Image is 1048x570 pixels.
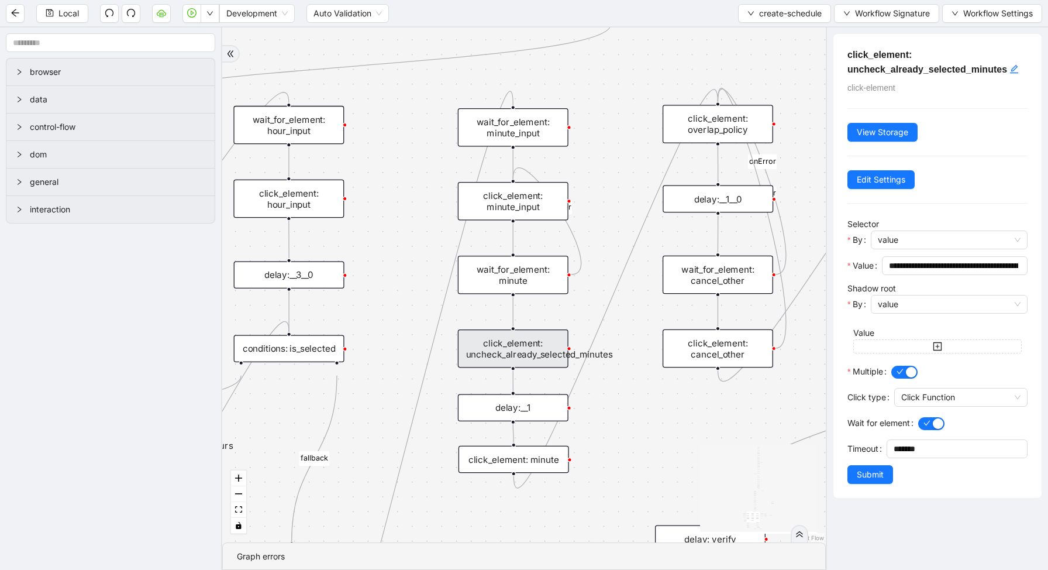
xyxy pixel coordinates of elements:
span: Timeout [847,442,878,455]
div: browser [6,59,215,85]
div: wait_for_element: cancel_other [663,256,773,294]
div: click_element: hour_input [233,180,344,218]
span: right [16,123,23,131]
div: click_element: minute [458,446,569,473]
div: click_element: overlap_policy [663,105,773,143]
g: Edge from conditions: is_selected to execute_code: hours [292,376,337,541]
div: delay:__1__0 [663,186,773,213]
span: down [747,10,754,17]
button: View Storage [847,123,918,142]
span: double-right [795,530,804,538]
button: downWorkflow Signature [834,4,939,23]
div: control-flow [6,114,215,140]
label: Selector [847,219,879,229]
div: delay:__3__0 [234,261,344,289]
div: delay:__1 [458,394,568,421]
span: data [30,93,205,106]
span: undo [105,8,114,18]
a: React Flow attribution [794,534,824,541]
g: Edge from click_element: cancel_other to click_element: overlap_policy [718,88,785,348]
span: redo [126,8,136,18]
button: fit view [231,502,246,518]
button: down [201,4,219,23]
span: Value [853,259,874,272]
span: Development [226,5,288,22]
div: delay: verify [655,526,766,553]
div: wait_for_element: hour_input [233,106,344,144]
button: Edit Settings [847,170,915,189]
div: data [6,86,215,113]
span: play-circle [187,8,196,18]
span: By [853,234,863,246]
span: right [16,151,23,158]
span: right [16,178,23,186]
div: interaction [6,196,215,223]
span: Local [58,7,79,20]
g: Edge from wait_for_element: minute to click_element: minute_input [513,168,581,274]
div: conditions: is_selected [234,335,344,362]
g: Edge from click_element: minute to click_element: overlap_policy [513,90,718,488]
div: wait_for_element: minute_input [458,108,568,146]
button: undo [100,4,119,23]
h5: click_element: uncheck_already_selected_minutes [847,48,1028,77]
button: plus-square [853,339,1022,353]
div: Graph errors [237,550,811,563]
span: Workflow Signature [855,7,930,20]
div: click_element: minute_input [458,182,568,220]
span: value [878,231,1021,249]
span: Click Function [901,389,1021,406]
button: downcreate-schedule [738,4,831,23]
div: general [6,169,215,195]
span: click-element [847,83,895,92]
div: click_element: cancel_other [663,329,773,368]
span: View Storage [857,126,908,139]
span: right [16,96,23,103]
span: general [30,176,205,188]
span: cloud-server [157,8,166,18]
button: redo [122,4,140,23]
g: Edge from delay:__1 to click_element: minute [513,424,513,442]
button: downWorkflow Settings [942,4,1042,23]
label: Shadow root [847,283,896,293]
span: edit [1009,64,1019,74]
button: arrow-left [6,4,25,23]
span: browser [30,66,205,78]
span: dom [30,148,205,161]
button: zoom in [231,471,246,486]
div: wait_for_element: minute [458,256,568,294]
div: click to edit id [1009,62,1019,76]
span: By [853,298,863,311]
span: down [843,10,850,17]
button: zoom out [231,486,246,502]
span: arrow-left [11,8,20,18]
button: play-circle [182,4,201,23]
div: click_element: uncheck_already_selected_minutes [458,329,568,368]
button: toggle interactivity [231,518,246,534]
span: right [16,206,23,213]
button: Submit [847,465,893,484]
span: control-flow [30,121,205,133]
button: cloud-server [152,4,171,23]
span: value [878,296,1021,313]
span: plus-square [933,342,942,351]
button: saveLocal [36,4,88,23]
span: Edit Settings [857,173,905,186]
span: interaction [30,203,205,216]
span: right [16,68,23,75]
div: Value [853,327,1022,339]
span: create-schedule [759,7,822,20]
span: Wait for element [847,417,910,430]
span: Click type [847,391,886,404]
